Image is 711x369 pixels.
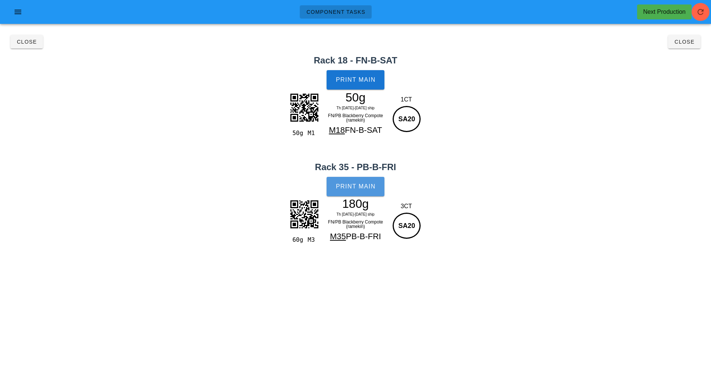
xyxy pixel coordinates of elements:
span: Component Tasks [306,9,365,15]
div: FN/PB Blackberry Compote (ramekin) [323,112,388,124]
span: Print Main [336,76,376,83]
span: Th [DATE]-[DATE] ship [337,212,375,216]
span: M18 [329,125,345,135]
div: SA20 [393,213,421,239]
span: Th [DATE]-[DATE] ship [337,106,375,110]
button: Close [10,35,43,49]
div: 180g [323,198,388,209]
span: Close [16,39,37,45]
button: Print Main [327,177,384,196]
div: M1 [305,128,320,138]
div: 3CT [391,202,422,211]
button: Close [668,35,701,49]
div: FN/PB Blackberry Compote (ramekin) [323,218,388,230]
img: CiEgEQmotX3DVLx1oqnXgwR2iAohDxAikKKi2Tn9Xa7QkDBJ+QiApcUcnGvfAwgEEIASDtDQshOtMFeIQSAtDMkhOxEG+wVQg... [286,89,323,126]
span: Print Main [336,183,376,190]
span: FN-B-SAT [345,125,382,135]
img: 4WFM+070PFwAAAABJRU5ErkJggg== [286,196,323,233]
h2: Rack 35 - PB-B-FRI [4,160,707,174]
div: 50g [289,128,305,138]
button: Print Main [327,70,384,90]
span: PB-B-FRI [346,232,381,241]
div: 60g [289,235,305,245]
span: M35 [330,232,346,241]
div: M3 [305,235,320,245]
div: 1CT [391,95,422,104]
span: Close [674,39,695,45]
div: Next Production [643,7,686,16]
h2: Rack 18 - FN-B-SAT [4,54,707,67]
div: 50g [323,92,388,103]
a: Component Tasks [300,5,372,19]
div: SA20 [393,106,421,132]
